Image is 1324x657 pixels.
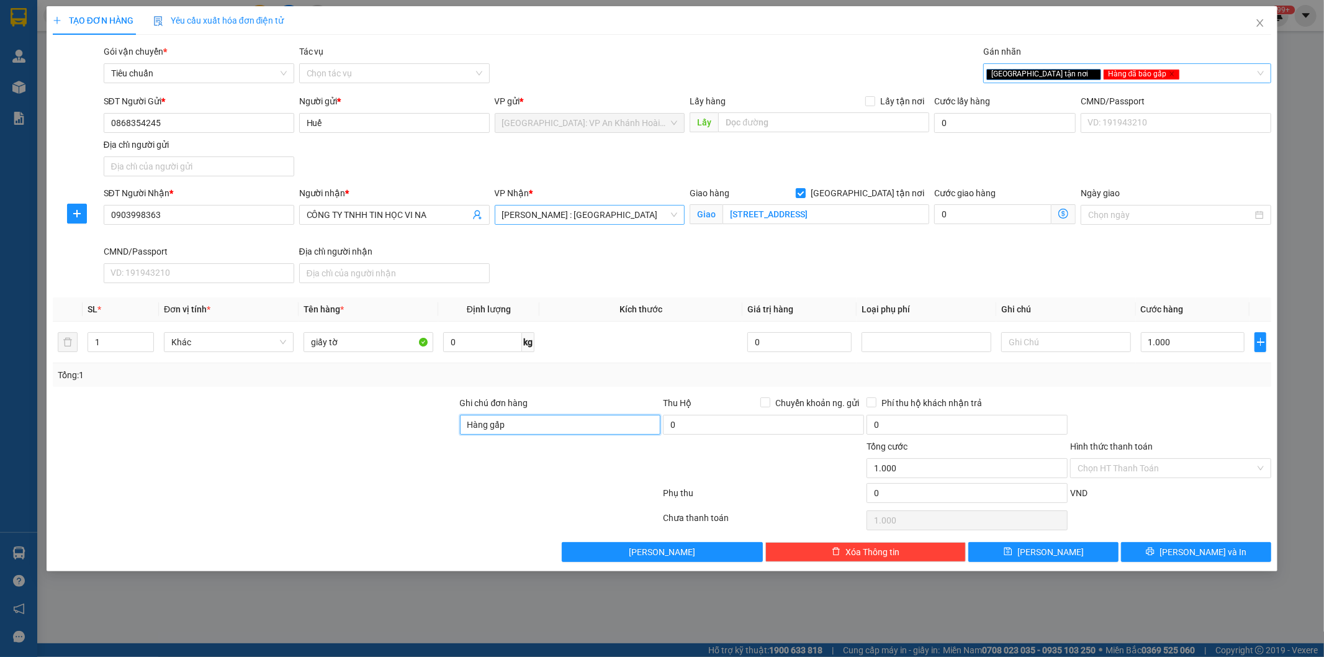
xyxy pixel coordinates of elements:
label: Gán nhãn [983,47,1021,57]
span: Lấy tận nơi [875,94,929,108]
span: Định lượng [467,304,511,314]
span: SL [88,304,97,314]
input: 0 [747,332,852,352]
label: Ngày giao [1081,188,1120,198]
span: Khác [171,333,286,351]
span: [GEOGRAPHIC_DATA] tận nơi [986,69,1101,80]
input: Ngày giao [1088,208,1253,222]
button: plus [1254,332,1266,352]
input: VD: Bàn, Ghế [304,332,433,352]
span: [PERSON_NAME] và In [1160,545,1246,559]
span: delete [832,547,840,557]
label: Cước lấy hàng [934,96,990,106]
input: Ghi chú đơn hàng [460,415,661,435]
div: Chưa thanh toán [662,511,866,533]
button: save[PERSON_NAME] [968,542,1119,562]
span: Tên hàng [304,304,344,314]
span: VND [1070,488,1088,498]
div: Phụ thu [662,486,866,508]
input: Cước lấy hàng [934,113,1076,133]
span: plus [53,16,61,25]
div: Tổng: 1 [58,368,511,382]
input: Địa chỉ của người gửi [104,156,294,176]
span: Đơn vị tính [164,304,210,314]
input: Giao tận nơi [723,204,929,224]
span: [PERSON_NAME] [1017,545,1084,559]
span: Giao [690,204,723,224]
img: icon [153,16,163,26]
span: save [1004,547,1012,557]
div: SĐT Người Gửi [104,94,294,108]
div: Người gửi [299,94,490,108]
input: Ghi Chú [1001,332,1131,352]
span: Chuyển khoản ng. gửi [770,396,864,410]
span: Thu Hộ [663,398,691,408]
th: Loại phụ phí [857,297,996,322]
button: printer[PERSON_NAME] và In [1121,542,1271,562]
label: Hình thức thanh toán [1070,442,1153,451]
button: deleteXóa Thông tin [765,542,966,562]
span: close [1090,71,1096,77]
span: Kích thước [619,304,662,314]
label: Tác vụ [299,47,324,57]
input: Dọc đường [718,112,929,132]
span: Tiêu chuẩn [111,64,287,83]
span: Giao hàng [690,188,729,198]
div: Địa chỉ người nhận [299,245,490,258]
span: Phí thu hộ khách nhận trả [876,396,987,410]
span: plus [1255,337,1266,347]
span: plus [68,209,86,219]
div: VP gửi [495,94,685,108]
span: Lấy [690,112,718,132]
div: Người nhận [299,186,490,200]
span: printer [1146,547,1155,557]
span: Lấy hàng [690,96,726,106]
button: plus [67,204,87,224]
span: TẠO ĐƠN HÀNG [53,16,133,25]
div: CMND/Passport [1081,94,1271,108]
span: kg [522,332,534,352]
input: Địa chỉ của người nhận [299,263,490,283]
span: Hà Nội: VP An Khánh Hoài Đức [502,114,678,132]
span: Gói vận chuyển [104,47,167,57]
span: [GEOGRAPHIC_DATA] tận nơi [806,186,929,200]
span: close [1169,71,1175,77]
span: user-add [472,210,482,220]
input: Cước giao hàng [934,204,1052,224]
span: dollar-circle [1058,209,1068,219]
label: Cước giao hàng [934,188,996,198]
span: Hàng đã báo gấp [1103,69,1180,80]
div: CMND/Passport [104,245,294,258]
span: Yêu cầu xuất hóa đơn điện tử [153,16,284,25]
button: delete [58,332,78,352]
span: close [1255,18,1265,28]
span: Cước hàng [1141,304,1184,314]
span: Xóa Thông tin [845,545,899,559]
button: [PERSON_NAME] [562,542,763,562]
span: Hồ Chí Minh : Kho Quận 12 [502,206,678,224]
div: Địa chỉ người gửi [104,138,294,152]
div: SĐT Người Nhận [104,186,294,200]
span: [PERSON_NAME] [629,545,695,559]
label: Ghi chú đơn hàng [460,398,528,408]
button: Close [1243,6,1277,41]
th: Ghi chú [996,297,1136,322]
span: Giá trị hàng [747,304,793,314]
span: Tổng cước [867,442,907,451]
span: VP Nhận [495,188,529,198]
